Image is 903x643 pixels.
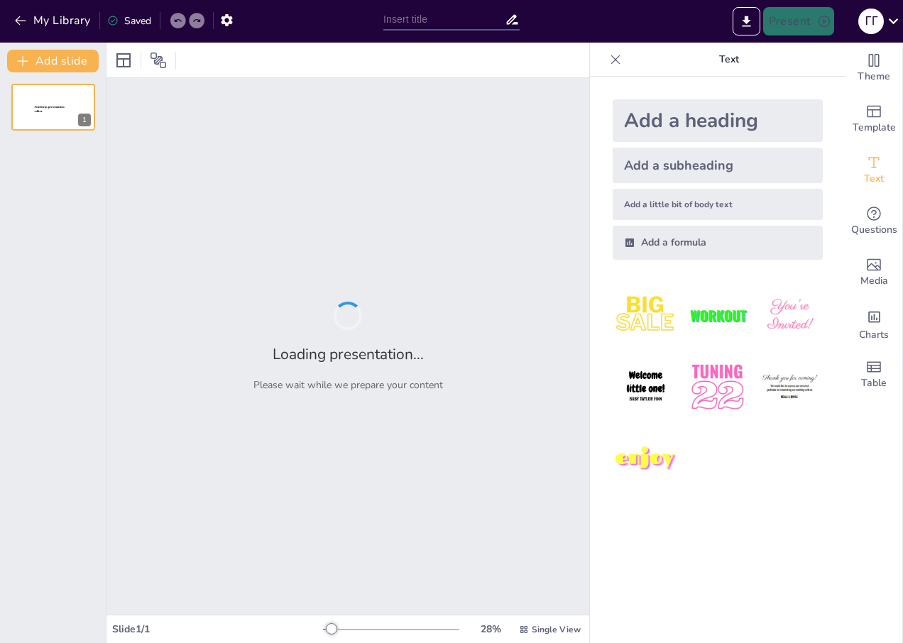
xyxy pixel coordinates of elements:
[613,189,823,220] div: Add a little bit of body text
[851,222,897,238] span: Questions
[112,622,323,636] div: Slide 1 / 1
[845,349,902,400] div: Add a table
[78,114,91,126] div: 1
[845,298,902,349] div: Add charts and graphs
[35,106,65,114] span: Sendsteps presentation editor
[613,99,823,142] div: Add a heading
[107,14,151,28] div: Saved
[11,84,95,131] div: 1
[613,427,679,493] img: 7.jpeg
[859,327,889,343] span: Charts
[864,171,884,187] span: Text
[845,196,902,247] div: Get real-time input from your audience
[757,354,823,420] img: 6.jpeg
[860,273,888,289] span: Media
[861,375,887,391] span: Table
[532,624,581,635] span: Single View
[757,282,823,348] img: 3.jpeg
[858,9,884,34] div: Г г
[383,9,505,30] input: Insert title
[845,94,902,145] div: Add ready made slides
[11,9,97,32] button: My Library
[845,145,902,196] div: Add text boxes
[858,69,890,84] span: Theme
[253,378,443,392] p: Please wait while we prepare your content
[613,282,679,348] img: 1.jpeg
[613,148,823,183] div: Add a subheading
[733,7,760,35] button: Export to PowerPoint
[684,282,750,348] img: 2.jpeg
[613,354,679,420] img: 4.jpeg
[7,50,99,72] button: Add slide
[853,120,896,136] span: Template
[474,622,508,636] div: 28 %
[684,354,750,420] img: 5.jpeg
[273,344,424,364] h2: Loading presentation...
[845,247,902,298] div: Add images, graphics, shapes or video
[150,52,167,69] span: Position
[627,43,831,77] p: Text
[112,49,135,72] div: Layout
[763,7,834,35] button: Present
[845,43,902,94] div: Change the overall theme
[613,226,823,260] div: Add a formula
[858,7,884,35] button: Г г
